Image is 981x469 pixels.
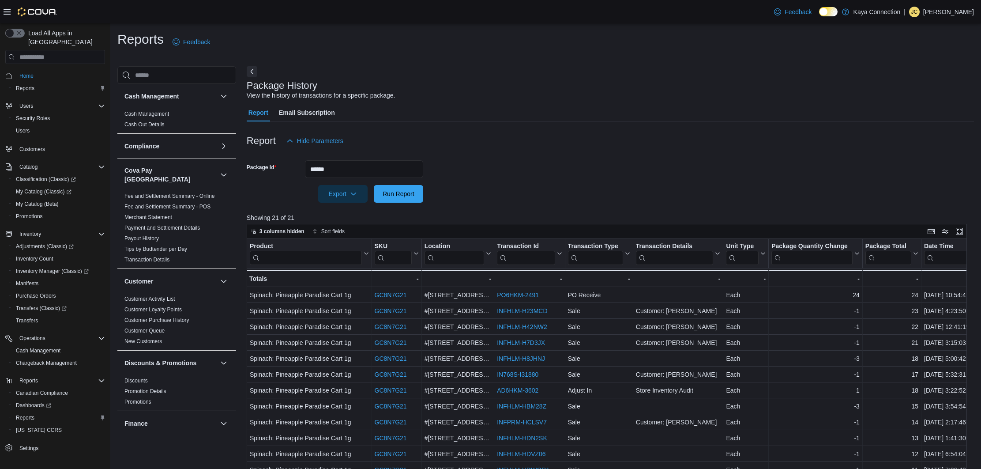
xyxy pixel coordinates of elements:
[117,30,164,48] h1: Reports
[19,102,33,110] span: Users
[250,242,362,265] div: Product
[124,92,179,101] h3: Cash Management
[12,199,105,209] span: My Catalog (Beta)
[374,273,418,284] div: -
[374,450,406,458] a: GC8N7G21
[12,113,53,124] a: Security Roles
[726,273,766,284] div: -
[16,375,41,386] button: Reports
[374,371,406,378] a: GC8N7G21
[12,425,65,435] a: [US_STATE] CCRS
[124,295,175,303] span: Customer Activity List
[497,242,555,251] div: Transaction Id
[9,277,109,290] button: Manifests
[2,100,109,112] button: Users
[16,359,77,367] span: Chargeback Management
[12,278,42,289] a: Manifests
[117,294,236,350] div: Customer
[785,8,812,16] span: Feedback
[374,242,411,265] div: SKU URL
[16,127,30,134] span: Users
[124,338,162,344] a: New Customers
[250,337,369,348] div: Spinach: Pineapple Paradise Cart 1g
[424,273,491,284] div: -
[124,306,182,313] a: Customer Loyalty Points
[726,242,759,265] div: Unit Type
[12,400,105,411] span: Dashboards
[124,121,165,128] a: Cash Out Details
[124,419,148,428] h3: Finance
[19,163,38,170] span: Catalog
[636,242,714,265] div: Transaction Details
[497,419,547,426] a: INFPRM-HCLSV7
[124,388,166,394] a: Promotion Details
[568,273,630,284] div: -
[19,335,45,342] span: Operations
[12,291,60,301] a: Purchase Orders
[12,83,38,94] a: Reports
[923,7,974,17] p: [PERSON_NAME]
[865,321,918,332] div: 22
[497,323,547,330] a: INFHLM-H42NW2
[424,242,484,265] div: Location
[16,333,49,344] button: Operations
[636,273,721,284] div: -
[12,388,105,398] span: Canadian Compliance
[12,253,105,264] span: Inventory Count
[865,242,911,265] div: Package Total
[169,33,214,51] a: Feedback
[568,242,623,251] div: Transaction Type
[865,337,918,348] div: 21
[279,104,335,121] span: Email Subscription
[771,290,860,300] div: 24
[865,242,918,265] button: Package Total
[954,226,965,237] button: Enter fullscreen
[16,162,41,172] button: Catalog
[771,3,815,21] a: Feedback
[250,242,362,251] div: Product
[12,303,70,314] a: Transfers (Classic)
[12,412,105,423] span: Reports
[497,450,545,458] a: INFHLM-HDVZ06
[124,214,172,220] a: Merchant Statement
[374,242,411,251] div: SKU
[124,419,217,428] button: Finance
[9,265,109,277] a: Inventory Manager (Classic)
[497,242,562,265] button: Transaction Id
[2,161,109,173] button: Catalog
[497,371,538,378] a: IN768S-I31880
[12,241,105,252] span: Adjustments (Classic)
[9,357,109,369] button: Chargeback Management
[636,321,721,332] div: Customer: [PERSON_NAME]
[497,387,538,394] a: AD6HKM-3602
[2,69,109,82] button: Home
[497,291,539,299] a: PO6HKM-2491
[726,353,766,364] div: Each
[124,111,169,117] a: Cash Management
[636,337,721,348] div: Customer: [PERSON_NAME]
[247,213,974,222] p: Showing 21 of 21
[926,226,936,237] button: Keyboard shortcuts
[250,290,369,300] div: Spinach: Pineapple Paradise Cart 1g
[424,321,491,332] div: #[STREET_ADDRESS][PERSON_NAME]
[124,204,210,210] a: Fee and Settlement Summary - POS
[124,256,169,263] span: Transaction Details
[124,193,215,199] a: Fee and Settlement Summary - Online
[865,273,918,284] div: -
[124,235,159,242] a: Payout History
[9,399,109,412] a: Dashboards
[497,403,546,410] a: INFHLM-HBM28Z
[12,303,105,314] span: Transfers (Classic)
[374,435,406,442] a: GC8N7G21
[19,231,41,238] span: Inventory
[124,296,175,302] a: Customer Activity List
[117,109,236,133] div: Cash Management
[2,374,109,387] button: Reports
[424,290,491,300] div: #[STREET_ADDRESS][PERSON_NAME]
[16,162,105,172] span: Catalog
[124,378,148,384] a: Discounts
[12,125,33,136] a: Users
[12,425,105,435] span: Washington CCRS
